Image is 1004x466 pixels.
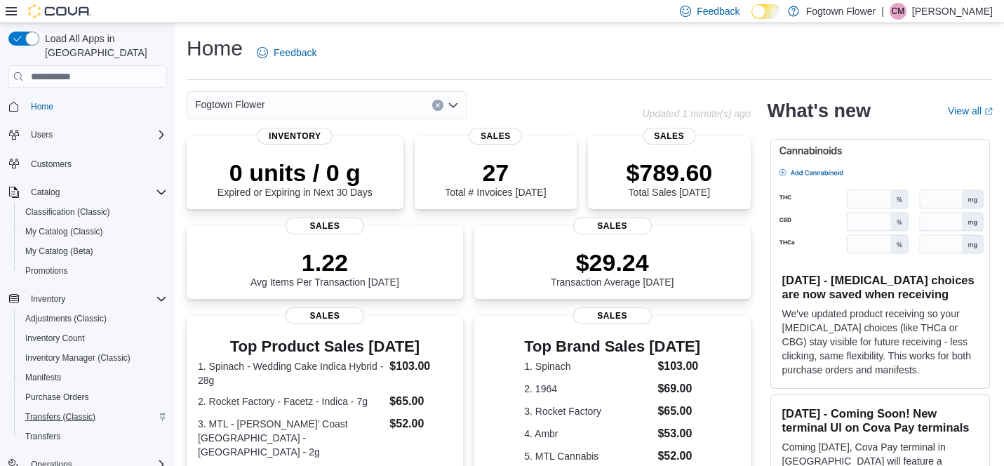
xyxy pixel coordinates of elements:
span: Manifests [20,369,167,386]
span: Users [31,129,53,140]
span: Feedback [697,4,739,18]
h3: [DATE] - [MEDICAL_DATA] choices are now saved when receiving [782,273,978,301]
button: Customers [3,153,173,173]
span: Inventory [257,128,333,145]
span: Classification (Classic) [25,206,110,218]
button: Clear input [432,100,443,111]
a: Adjustments (Classic) [20,310,112,327]
span: Promotions [20,262,167,279]
button: Catalog [25,184,65,201]
p: $789.60 [626,159,712,187]
dt: 5. MTL Cannabis [524,449,652,463]
div: Expired or Expiring in Next 30 Days [217,159,373,198]
div: Avg Items Per Transaction [DATE] [250,248,399,288]
p: 0 units / 0 g [217,159,373,187]
span: Inventory [25,291,167,307]
span: Sales [286,218,364,234]
a: Inventory Count [20,330,91,347]
a: Transfers (Classic) [20,408,101,425]
p: 27 [445,159,546,187]
button: Catalog [3,182,173,202]
button: My Catalog (Beta) [14,241,173,261]
dd: $52.00 [657,448,700,465]
span: Transfers [20,428,167,445]
span: Manifests [25,372,61,383]
span: Promotions [25,265,68,277]
span: Fogtown Flower [195,96,265,113]
a: Transfers [20,428,66,445]
button: Inventory [25,291,71,307]
h1: Home [187,34,243,62]
span: Transfers (Classic) [25,411,95,422]
div: Cameron McCrae [890,3,906,20]
button: Classification (Classic) [14,202,173,222]
dt: 1. Spinach [524,359,652,373]
dd: $69.00 [657,380,700,397]
a: Purchase Orders [20,389,95,406]
p: 1.22 [250,248,399,277]
dt: 2. 1964 [524,382,652,396]
button: Transfers (Classic) [14,407,173,427]
dd: $103.00 [657,358,700,375]
button: Users [25,126,58,143]
span: Inventory Count [20,330,167,347]
span: Sales [469,128,522,145]
span: Transfers (Classic) [20,408,167,425]
dd: $53.00 [657,425,700,442]
div: Transaction Average [DATE] [551,248,674,288]
span: Customers [25,154,167,172]
svg: External link [984,107,993,116]
dd: $65.00 [389,393,451,410]
input: Dark Mode [751,4,781,19]
a: View allExternal link [948,105,993,116]
button: Promotions [14,261,173,281]
span: Purchase Orders [25,392,89,403]
span: Inventory [31,293,65,305]
h3: Top Brand Sales [DATE] [524,338,700,355]
button: My Catalog (Classic) [14,222,173,241]
h3: Top Product Sales [DATE] [198,338,452,355]
span: Catalog [31,187,60,198]
span: Feedback [274,46,316,60]
span: Adjustments (Classic) [20,310,167,327]
span: Transfers [25,431,60,442]
span: Classification (Classic) [20,204,167,220]
div: Total # Invoices [DATE] [445,159,546,198]
dt: 1. Spinach - Wedding Cake Indica Hybrid - 28g [198,359,384,387]
p: Fogtown Flower [806,3,876,20]
span: Sales [573,307,652,324]
span: My Catalog (Classic) [25,226,103,237]
button: Purchase Orders [14,387,173,407]
a: Classification (Classic) [20,204,116,220]
p: [PERSON_NAME] [912,3,993,20]
span: Purchase Orders [20,389,167,406]
button: Transfers [14,427,173,446]
span: CM [892,3,905,20]
button: Adjustments (Classic) [14,309,173,328]
p: Updated 1 minute(s) ago [642,108,750,119]
a: Home [25,98,59,115]
button: Users [3,125,173,145]
span: Inventory Manager (Classic) [25,352,130,364]
a: My Catalog (Beta) [20,243,99,260]
p: We've updated product receiving so your [MEDICAL_DATA] choices (like THCa or CBG) stay visible fo... [782,307,978,377]
h3: [DATE] - Coming Soon! New terminal UI on Cova Pay terminals [782,406,978,434]
button: Manifests [14,368,173,387]
a: My Catalog (Classic) [20,223,109,240]
dt: 3. Rocket Factory [524,404,652,418]
dt: 3. MTL - [PERSON_NAME]’ Coast [GEOGRAPHIC_DATA] - [GEOGRAPHIC_DATA] - 2g [198,417,384,459]
button: Inventory Manager (Classic) [14,348,173,368]
span: Sales [286,307,364,324]
span: Adjustments (Classic) [25,313,107,324]
span: Home [25,98,167,115]
dd: $52.00 [389,415,451,432]
span: Home [31,101,53,112]
a: Customers [25,156,77,173]
dd: $103.00 [389,358,451,375]
p: $29.24 [551,248,674,277]
span: Users [25,126,167,143]
a: Promotions [20,262,74,279]
span: My Catalog (Classic) [20,223,167,240]
div: Total Sales [DATE] [626,159,712,198]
